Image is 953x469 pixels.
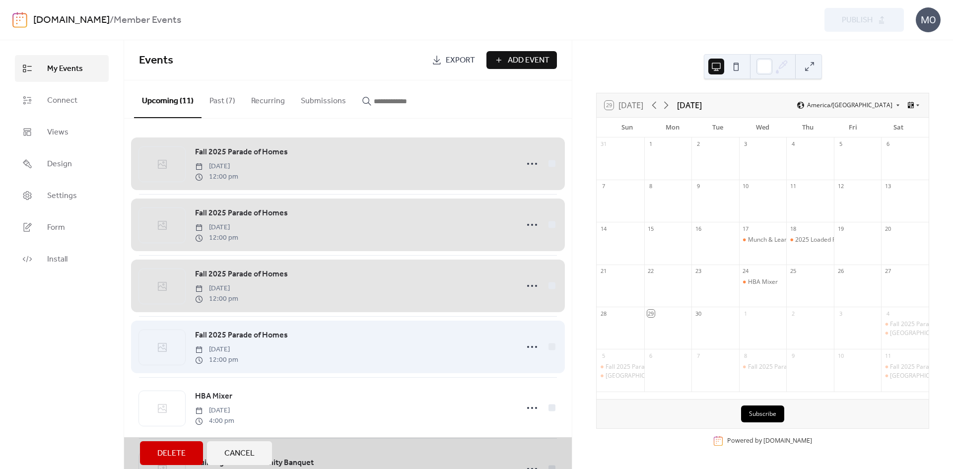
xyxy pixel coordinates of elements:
div: 10 [742,183,749,190]
div: Fri [830,118,876,137]
div: 25 [789,268,797,275]
div: 15 [647,225,655,232]
span: Settings [47,190,77,202]
span: Cancel [224,448,255,460]
div: MO [916,7,941,32]
div: 11 [884,352,891,359]
button: Upcoming (11) [134,80,202,118]
a: Design [15,150,109,177]
div: 9 [694,183,702,190]
span: Add Event [508,55,549,67]
a: Settings [15,182,109,209]
img: logo [12,12,27,28]
span: Export [446,55,475,67]
div: Greater Cedar Rapids Fall 2025 Parade of Homes [881,372,929,380]
span: Connect [47,95,77,107]
div: Sat [876,118,921,137]
div: 5 [600,352,607,359]
div: 2 [694,140,702,148]
div: 24 [742,268,749,275]
button: Add Event [486,51,557,69]
div: Thu [785,118,830,137]
div: [GEOGRAPHIC_DATA] Fall 2025 Parade of Homes [606,372,742,380]
div: 20 [884,225,891,232]
div: Sun [605,118,650,137]
div: Greater Cedar Rapids Fall 2025 Parade of Homes [881,329,929,337]
div: 2025 Loaded Pull Smoked & Trap Shoot Competition [795,236,939,244]
div: 14 [600,225,607,232]
div: 17 [742,225,749,232]
button: Recurring [243,80,293,117]
a: Form [15,214,109,241]
div: 4 [884,310,891,317]
span: My Events [47,63,83,75]
div: HBA Mixer [748,278,778,286]
b: / [110,11,114,30]
div: 19 [837,225,844,232]
a: [DOMAIN_NAME] [33,11,110,30]
div: 23 [694,268,702,275]
div: Fall 2025 Parade of Homes [881,363,929,371]
div: 11 [789,183,797,190]
a: [DOMAIN_NAME] [763,437,812,445]
div: Fall 2025 Parade of Homes [881,320,929,329]
div: Fall 2025 Parade of Homes [606,363,680,371]
div: Fall 2025 Parade of Homes Members Only Breakfast & Tour [748,363,913,371]
div: Mon [650,118,695,137]
div: 7 [600,183,607,190]
b: Member Events [114,11,181,30]
span: Delete [157,448,186,460]
div: 3 [742,140,749,148]
div: 8 [647,183,655,190]
div: 5 [837,140,844,148]
a: Export [424,51,482,69]
a: My Events [15,55,109,82]
div: 12 [837,183,844,190]
div: 4 [789,140,797,148]
div: 27 [884,268,891,275]
span: Design [47,158,72,170]
div: 18 [789,225,797,232]
div: HBA Mixer [739,278,787,286]
div: Munch & Learn: Blue Grass Private Tour [739,236,787,244]
div: 3 [837,310,844,317]
div: Greater Cedar Rapids Fall 2025 Parade of Homes [597,372,644,380]
div: Fall 2025 Parade of Homes Members Only Breakfast & Tour [739,363,787,371]
div: 30 [694,310,702,317]
button: Delete [140,441,203,465]
a: Connect [15,87,109,114]
div: 1 [742,310,749,317]
div: 6 [884,140,891,148]
button: Subscribe [741,405,784,422]
span: Views [47,127,68,138]
button: Submissions [293,80,354,117]
div: 2 [789,310,797,317]
div: 8 [742,352,749,359]
div: 9 [789,352,797,359]
div: 22 [647,268,655,275]
div: Munch & Learn: Blue Grass Private Tour [748,236,859,244]
span: Events [139,50,173,71]
span: Install [47,254,68,266]
div: 21 [600,268,607,275]
span: Form [47,222,65,234]
div: 6 [647,352,655,359]
div: Wed [740,118,785,137]
button: Past (7) [202,80,243,117]
div: 26 [837,268,844,275]
div: 28 [600,310,607,317]
a: Views [15,119,109,145]
div: Tue [695,118,740,137]
div: 29 [647,310,655,317]
div: Powered by [727,437,812,445]
div: 1 [647,140,655,148]
div: 13 [884,183,891,190]
div: Fall 2025 Parade of Homes [597,363,644,371]
div: 31 [600,140,607,148]
div: 10 [837,352,844,359]
a: Install [15,246,109,272]
div: 7 [694,352,702,359]
span: America/[GEOGRAPHIC_DATA] [807,102,892,108]
div: 16 [694,225,702,232]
